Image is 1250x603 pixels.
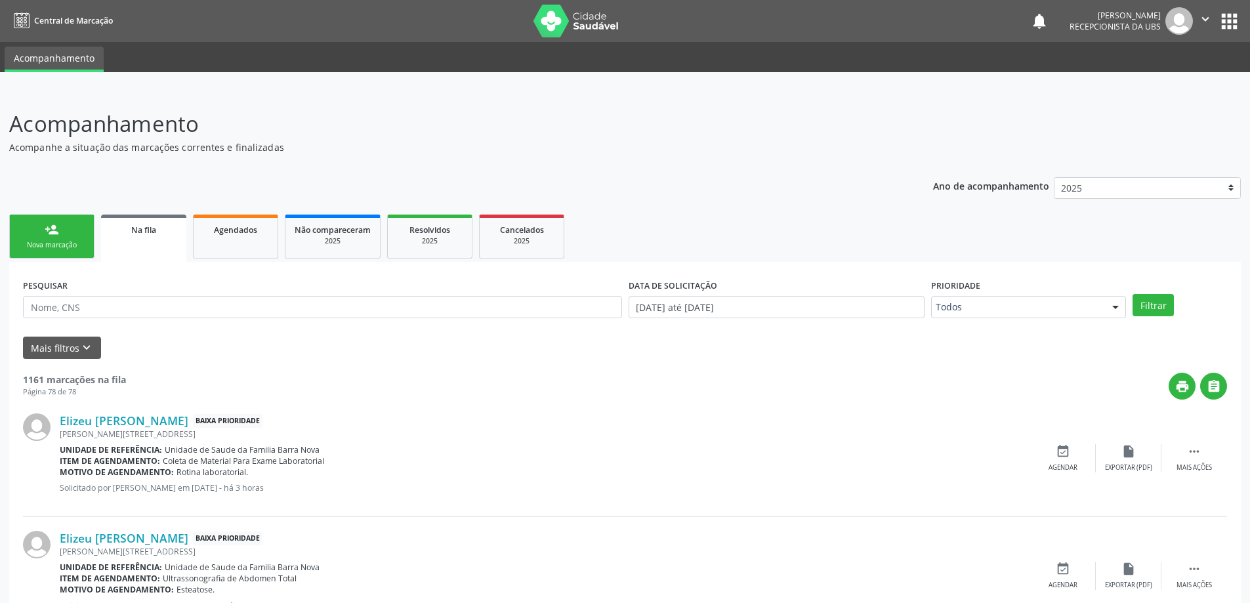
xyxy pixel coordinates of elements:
b: Unidade de referência: [60,444,162,455]
div: 2025 [489,236,554,246]
a: Acompanhamento [5,47,104,72]
button: apps [1218,10,1241,33]
span: Todos [936,301,1099,314]
b: Motivo de agendamento: [60,584,174,595]
div: [PERSON_NAME][STREET_ADDRESS] [60,546,1030,557]
span: Cancelados [500,224,544,236]
span: Recepcionista da UBS [1070,21,1161,32]
span: Na fila [131,224,156,236]
i:  [1187,562,1201,576]
div: Exportar (PDF) [1105,581,1152,590]
i: print [1175,379,1190,394]
p: Solicitado por [PERSON_NAME] em [DATE] - há 3 horas [60,482,1030,493]
img: img [23,413,51,441]
b: Item de agendamento: [60,573,160,584]
div: person_add [45,222,59,237]
span: Unidade de Saude da Familia Barra Nova [165,444,320,455]
span: Baixa Prioridade [193,531,262,545]
i:  [1207,379,1221,394]
div: Agendar [1049,463,1077,472]
i: event_available [1056,444,1070,459]
button: notifications [1030,12,1049,30]
span: Agendados [214,224,257,236]
button: Filtrar [1133,294,1174,316]
i: insert_drive_file [1121,562,1136,576]
label: PESQUISAR [23,276,68,296]
span: Não compareceram [295,224,371,236]
p: Acompanhe a situação das marcações correntes e finalizadas [9,140,871,154]
img: img [23,531,51,558]
p: Ano de acompanhamento [933,177,1049,194]
div: [PERSON_NAME] [1070,10,1161,21]
div: 2025 [397,236,463,246]
a: Elizeu [PERSON_NAME] [60,413,188,428]
div: Nova marcação [19,240,85,250]
strong: 1161 marcações na fila [23,373,126,386]
i:  [1187,444,1201,459]
label: DATA DE SOLICITAÇÃO [629,276,717,296]
button:  [1193,7,1218,35]
p: Acompanhamento [9,108,871,140]
b: Unidade de referência: [60,562,162,573]
span: Central de Marcação [34,15,113,26]
label: Prioridade [931,276,980,296]
span: Rotina laboratorial. [177,467,248,478]
button: print [1169,373,1196,400]
div: [PERSON_NAME][STREET_ADDRESS] [60,428,1030,440]
div: Agendar [1049,581,1077,590]
i: event_available [1056,562,1070,576]
div: 2025 [295,236,371,246]
input: Nome, CNS [23,296,622,318]
span: Resolvidos [409,224,450,236]
i: insert_drive_file [1121,444,1136,459]
img: img [1165,7,1193,35]
div: Página 78 de 78 [23,386,126,398]
div: Mais ações [1177,463,1212,472]
div: Exportar (PDF) [1105,463,1152,472]
span: Coleta de Material Para Exame Laboratorial [163,455,324,467]
input: Selecione um intervalo [629,296,925,318]
span: Unidade de Saude da Familia Barra Nova [165,562,320,573]
span: Ultrassonografia de Abdomen Total [163,573,297,584]
span: Esteatose. [177,584,215,595]
b: Item de agendamento: [60,455,160,467]
div: Mais ações [1177,581,1212,590]
button: Mais filtroskeyboard_arrow_down [23,337,101,360]
i: keyboard_arrow_down [79,341,94,355]
b: Motivo de agendamento: [60,467,174,478]
a: Elizeu [PERSON_NAME] [60,531,188,545]
a: Central de Marcação [9,10,113,31]
span: Baixa Prioridade [193,414,262,428]
button:  [1200,373,1227,400]
i:  [1198,12,1213,26]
